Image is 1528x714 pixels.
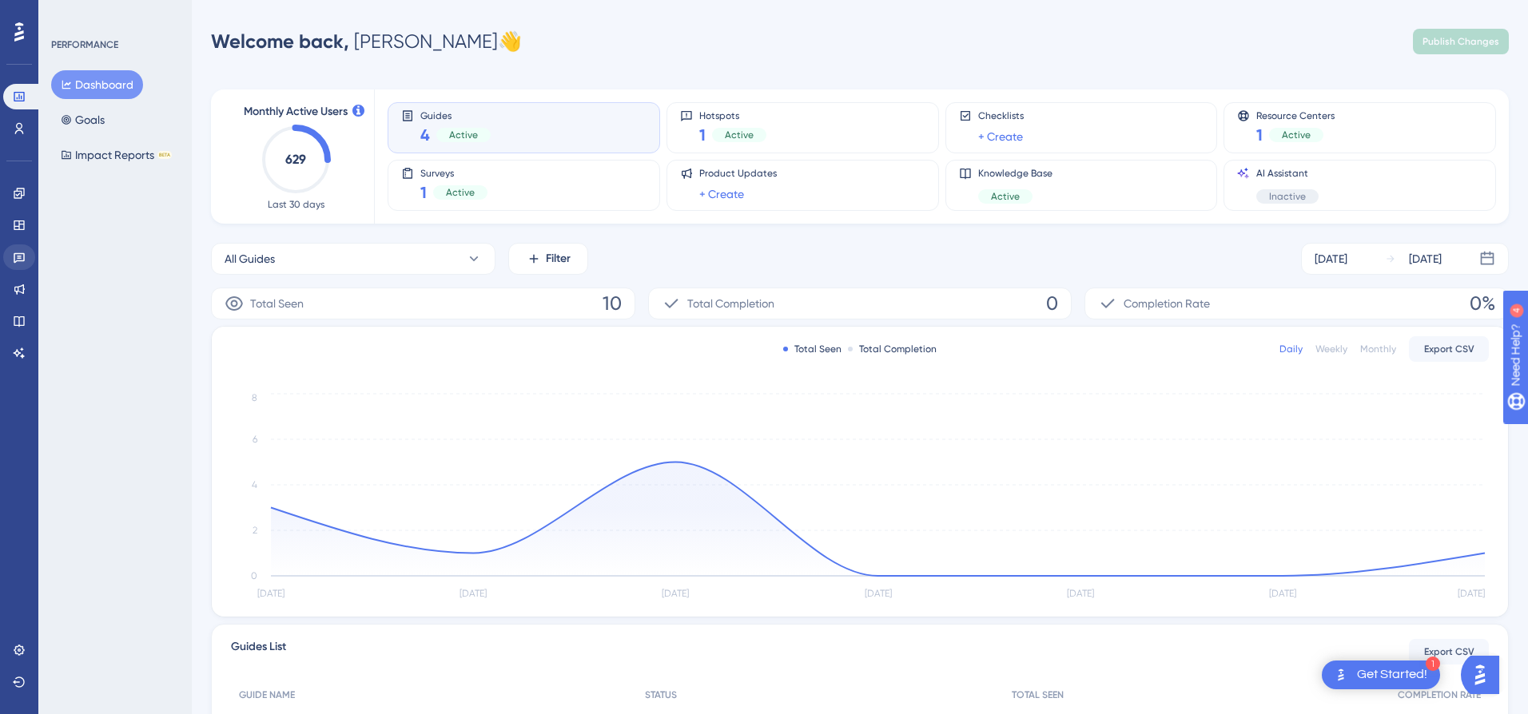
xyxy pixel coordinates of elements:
[420,109,491,121] span: Guides
[1458,588,1485,599] tspan: [DATE]
[1360,343,1396,355] div: Monthly
[1409,336,1489,362] button: Export CSV
[1269,190,1306,203] span: Inactive
[508,243,588,275] button: Filter
[111,8,116,21] div: 4
[1315,249,1347,268] div: [DATE]
[244,102,348,121] span: Monthly Active Users
[699,109,766,121] span: Hotspots
[1409,249,1442,268] div: [DATE]
[699,184,744,204] a: + Create
[978,127,1023,146] a: + Create
[725,129,754,141] span: Active
[1357,666,1427,684] div: Get Started!
[1012,688,1064,701] span: TOTAL SEEN
[1067,588,1094,599] tspan: [DATE]
[225,249,275,268] span: All Guides
[211,29,522,54] div: [PERSON_NAME] 👋
[253,434,257,445] tspan: 6
[420,167,487,178] span: Surveys
[211,30,349,53] span: Welcome back,
[546,249,571,268] span: Filter
[251,570,257,581] tspan: 0
[38,4,100,23] span: Need Help?
[460,588,487,599] tspan: [DATE]
[253,525,257,536] tspan: 2
[1282,129,1311,141] span: Active
[687,294,774,313] span: Total Completion
[1046,291,1058,316] span: 0
[865,588,892,599] tspan: [DATE]
[1398,688,1481,701] span: COMPLETION RATE
[211,243,495,275] button: All Guides
[51,38,118,51] div: PERFORMANCE
[449,129,478,141] span: Active
[1269,588,1296,599] tspan: [DATE]
[1322,660,1440,689] div: Open Get Started! checklist, remaining modules: 1
[699,167,777,180] span: Product Updates
[1424,645,1474,658] span: Export CSV
[239,688,295,701] span: GUIDE NAME
[978,167,1052,180] span: Knowledge Base
[1279,343,1303,355] div: Daily
[1409,639,1489,664] button: Export CSV
[1256,124,1263,146] span: 1
[783,343,842,355] div: Total Seen
[603,291,622,316] span: 10
[1256,109,1335,121] span: Resource Centers
[645,688,677,701] span: STATUS
[1426,656,1440,671] div: 1
[252,392,257,403] tspan: 8
[51,105,114,134] button: Goals
[991,190,1020,203] span: Active
[1315,343,1347,355] div: Weekly
[231,637,286,666] span: Guides List
[446,186,475,199] span: Active
[1413,29,1509,54] button: Publish Changes
[1423,35,1499,48] span: Publish Changes
[420,124,430,146] span: 4
[1470,291,1495,316] span: 0%
[157,151,172,159] div: BETA
[285,152,306,167] text: 629
[250,294,304,313] span: Total Seen
[848,343,937,355] div: Total Completion
[51,141,181,169] button: Impact ReportsBETA
[1424,343,1474,355] span: Export CSV
[1461,651,1509,699] iframe: UserGuiding AI Assistant Launcher
[662,588,689,599] tspan: [DATE]
[257,588,285,599] tspan: [DATE]
[252,479,257,490] tspan: 4
[1331,665,1351,684] img: launcher-image-alternative-text
[420,181,427,204] span: 1
[1124,294,1210,313] span: Completion Rate
[51,70,143,99] button: Dashboard
[268,198,324,211] span: Last 30 days
[978,109,1024,122] span: Checklists
[699,124,706,146] span: 1
[1256,167,1319,180] span: AI Assistant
